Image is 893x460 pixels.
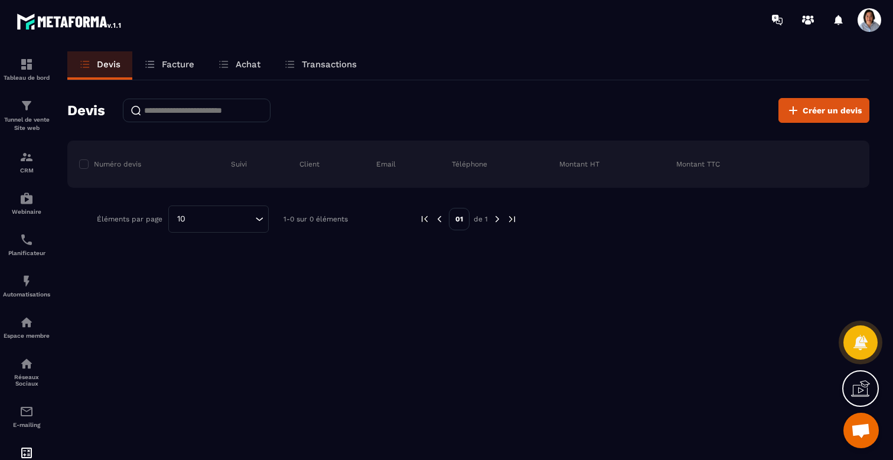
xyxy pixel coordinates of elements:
[3,48,50,90] a: formationformationTableau de bord
[19,191,34,205] img: automations
[803,105,862,116] span: Créer un devis
[94,159,141,169] p: Numéro devis
[452,159,487,169] p: Téléphone
[19,150,34,164] img: formation
[19,274,34,288] img: automations
[3,265,50,306] a: automationsautomationsAutomatisations
[190,213,252,226] input: Search for option
[299,159,320,169] p: Client
[3,74,50,81] p: Tableau de bord
[168,205,269,233] div: Search for option
[19,357,34,371] img: social-network
[3,208,50,215] p: Webinaire
[231,159,247,169] p: Suivi
[376,159,396,169] p: Email
[162,59,194,70] p: Facture
[449,208,470,230] p: 01
[3,396,50,437] a: emailemailE-mailing
[3,332,50,339] p: Espace membre
[3,348,50,396] a: social-networksocial-networkRéseaux Sociaux
[3,250,50,256] p: Planificateur
[843,413,879,448] a: Open chat
[97,59,120,70] p: Devis
[778,98,869,123] button: Créer un devis
[3,90,50,141] a: formationformationTunnel de vente Site web
[434,214,445,224] img: prev
[3,141,50,182] a: formationformationCRM
[3,182,50,224] a: automationsautomationsWebinaire
[3,116,50,132] p: Tunnel de vente Site web
[67,99,105,122] h2: Devis
[19,57,34,71] img: formation
[19,446,34,460] img: accountant
[474,214,488,224] p: de 1
[492,214,503,224] img: next
[97,215,162,223] p: Éléments par page
[17,11,123,32] img: logo
[173,213,190,226] span: 10
[3,291,50,298] p: Automatisations
[302,59,357,70] p: Transactions
[132,51,206,80] a: Facture
[19,233,34,247] img: scheduler
[676,159,720,169] p: Montant TTC
[559,159,599,169] p: Montant HT
[419,214,430,224] img: prev
[3,224,50,265] a: schedulerschedulerPlanificateur
[3,422,50,428] p: E-mailing
[67,51,132,80] a: Devis
[19,404,34,419] img: email
[3,374,50,387] p: Réseaux Sociaux
[236,59,260,70] p: Achat
[19,99,34,113] img: formation
[3,167,50,174] p: CRM
[19,315,34,329] img: automations
[507,214,517,224] img: next
[283,215,348,223] p: 1-0 sur 0 éléments
[3,306,50,348] a: automationsautomationsEspace membre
